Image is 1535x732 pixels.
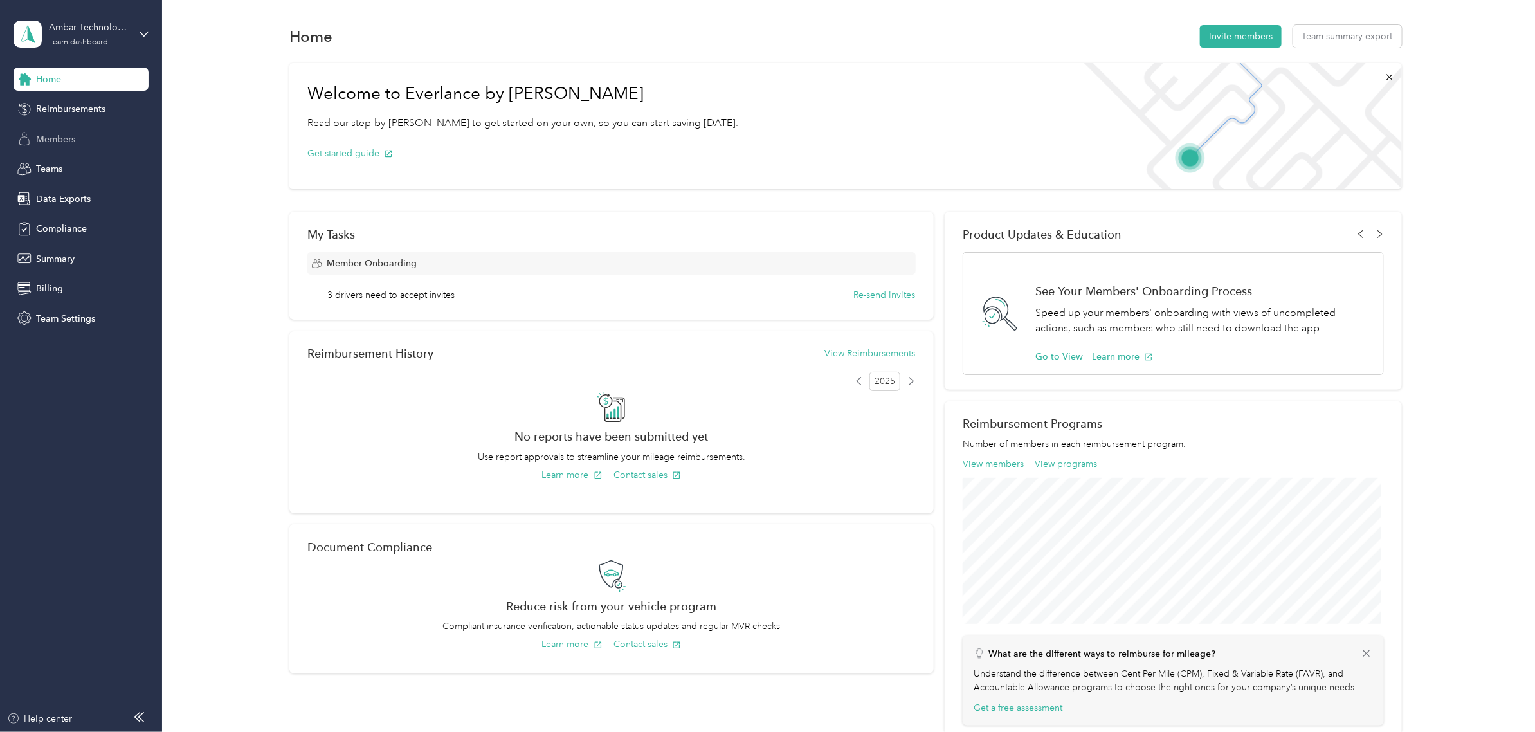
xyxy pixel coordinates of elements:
button: Learn more [542,637,603,651]
h2: Reduce risk from your vehicle program [307,599,916,613]
button: Invite members [1200,25,1282,48]
h1: Welcome to Everlance by [PERSON_NAME] [307,84,738,104]
h2: Reimbursement History [307,347,433,360]
h2: No reports have been submitted yet [307,430,916,443]
button: Get started guide [307,147,393,160]
button: Contact sales [613,468,681,482]
button: View programs [1035,457,1098,471]
h2: Reimbursement Programs [963,417,1383,430]
button: View members [963,457,1024,471]
div: Team dashboard [49,39,108,46]
span: Summary [36,252,75,266]
button: Help center [7,712,73,726]
button: View Reimbursements [825,347,916,360]
img: Welcome to everlance [1071,63,1401,189]
h1: Home [289,30,332,43]
span: Members [36,133,75,146]
div: My Tasks [307,228,916,241]
span: Member Onboarding [327,257,417,270]
p: Compliant insurance verification, actionable status updates and regular MVR checks [307,619,916,633]
button: Learn more [1092,350,1153,363]
button: Re-send invites [854,288,916,302]
span: Billing [36,282,63,295]
span: Teams [36,162,62,176]
button: Team summary export [1293,25,1402,48]
button: Learn more [542,468,603,482]
h2: Document Compliance [307,540,432,554]
p: Number of members in each reimbursement program. [963,437,1383,451]
button: Get a free assessment [974,701,1063,715]
span: Data Exports [36,192,91,206]
p: Use report approvals to streamline your mileage reimbursements. [307,450,916,464]
p: Understand the difference between Cent Per Mile (CPM), Fixed & Variable Rate (FAVR), and Accounta... [974,667,1372,694]
iframe: Everlance-gr Chat Button Frame [1463,660,1535,732]
span: 2025 [869,372,900,391]
button: Go to View [1035,350,1083,363]
span: Reimbursements [36,102,105,116]
h1: See Your Members' Onboarding Process [1035,284,1369,298]
span: 3 drivers need to accept invites [327,288,455,302]
p: Read our step-by-[PERSON_NAME] to get started on your own, so you can start saving [DATE]. [307,115,738,131]
span: Product Updates & Education [963,228,1122,241]
span: Home [36,73,61,86]
p: Speed up your members' onboarding with views of uncompleted actions, such as members who still ne... [1035,305,1369,336]
span: Team Settings [36,312,95,325]
p: What are the different ways to reimburse for mileage? [989,647,1216,661]
button: Contact sales [613,637,681,651]
span: Compliance [36,222,87,235]
div: Ambar Technologies LLC [49,21,129,34]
